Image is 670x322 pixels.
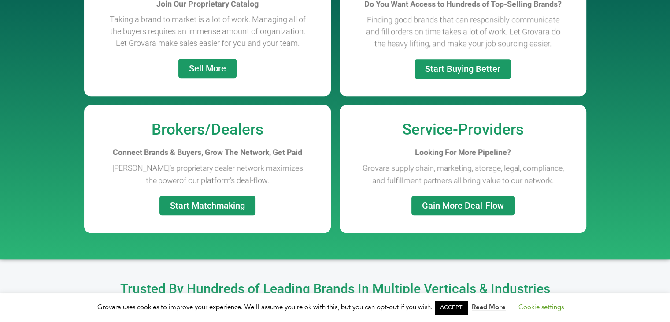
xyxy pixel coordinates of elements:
span: Grovara supply chain, marketing, storage, legal, compliance, and fulfillment partners all bring v... [362,164,563,185]
a: Start Matchmaking [159,196,255,215]
span: Gain More Deal-Flow [422,201,504,210]
span: [PERSON_NAME]’s proprietary dealer network maximizes the power [112,164,303,185]
a: Sell More [178,59,237,78]
p: Finding good brands that can responsibly communicate and fill orders on time takes a lot of work.... [362,14,564,49]
span: Grovara uses cookies to improve your experience. We'll assume you're ok with this, but you can op... [97,303,573,311]
h2: Service-Providers [344,122,582,137]
a: Start Buying Better [415,59,511,79]
span: Sell More [189,64,226,73]
span: of our platform’s deal-flow. [179,175,269,184]
b: Connect Brands & Buyers, Grow The Network, Get Paid [113,148,302,157]
b: Looking For More Pipeline? [415,148,511,157]
span: Start Matchmaking [170,201,245,210]
a: Cookie settings [518,303,564,311]
a: Read More [472,303,506,311]
h2: Brokers/Dealers [89,122,326,137]
a: Gain More Deal-Flow [411,196,515,215]
h2: Trusted By Hundreds of Leading Brands In Multiple Verticals & Industries [84,282,586,296]
p: Taking a brand to market is a lot of work. Managing all of the buyers requires an immense amount ... [106,13,309,49]
a: ACCEPT [435,301,467,315]
span: Start Buying Better [425,64,500,73]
